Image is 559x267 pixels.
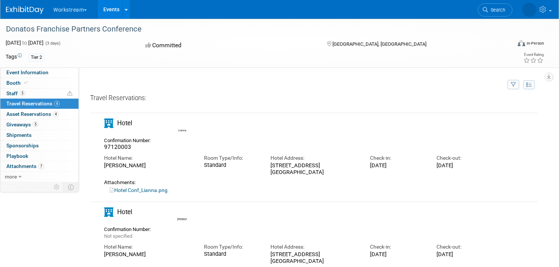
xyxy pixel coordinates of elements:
[38,163,44,169] span: 7
[0,120,79,130] a: Giveaways5
[488,7,505,13] span: Search
[175,206,189,221] div: Damon Young
[270,154,359,162] div: Hotel Address:
[6,100,60,106] span: Travel Reservations
[53,111,59,117] span: 4
[522,3,536,17] img: Lianna Louie
[0,109,79,119] a: Asset Reservations4
[67,90,73,97] span: Potential Scheduling Conflict -- at least one attendee is tagged in another overlapping event.
[437,162,492,169] div: [DATE]
[0,67,79,78] a: Event Information
[270,251,359,265] div: [STREET_ADDRESS] [GEOGRAPHIC_DATA]
[6,6,44,14] img: ExhibitDay
[175,117,189,132] div: Lianna Louie
[204,154,259,162] div: Room Type/Info:
[104,243,193,250] div: Hotel Name:
[370,243,425,250] div: Check-in:
[104,207,113,217] i: Hotel
[6,142,39,148] span: Sponsorships
[370,162,425,169] div: [DATE]
[6,80,29,86] span: Booth
[117,208,132,216] span: Hotel
[0,78,79,88] a: Booth
[0,130,79,140] a: Shipments
[6,121,38,127] span: Giveaways
[204,162,259,169] div: Standard
[6,132,32,138] span: Shipments
[6,111,59,117] span: Asset Reservations
[0,99,79,109] a: Travel Reservations4
[177,117,188,128] img: Lianna Louie
[6,153,28,159] span: Playbook
[54,101,60,106] span: 4
[110,187,168,193] a: Hotel Conf_Lianna.png
[177,128,187,132] div: Lianna Louie
[370,154,425,162] div: Check-in:
[29,54,44,61] div: Tier 2
[50,182,63,192] td: Personalize Event Tab Strip
[63,182,79,192] td: Toggle Event Tabs
[143,39,315,52] div: Committed
[204,251,259,258] div: Standard
[33,121,38,127] span: 5
[104,251,193,258] div: [PERSON_NAME]
[370,251,425,258] div: [DATE]
[0,172,79,182] a: more
[6,69,48,75] span: Event Information
[526,40,544,46] div: In-Person
[177,206,188,217] img: Damon Young
[6,90,25,96] span: Staff
[6,53,22,61] td: Tags
[90,94,538,105] div: Travel Reservations:
[332,41,426,47] span: [GEOGRAPHIC_DATA], [GEOGRAPHIC_DATA]
[518,40,525,46] img: Format-Inperson.png
[3,22,498,36] div: Donatos Franchise Partners Conference
[45,41,60,46] span: (3 days)
[104,179,492,186] div: Attachments:
[204,243,259,250] div: Room Type/Info:
[21,40,28,46] span: to
[104,118,113,128] i: Hotel
[511,82,516,87] i: Filter by Traveler
[104,144,131,150] span: 97120003
[0,161,79,171] a: Attachments7
[523,53,544,57] div: Event Rating
[20,90,25,96] span: 3
[478,3,512,16] a: Search
[104,135,156,144] div: Confirmation Number:
[6,40,44,46] span: [DATE] [DATE]
[437,243,492,250] div: Check-out:
[437,154,492,162] div: Check-out:
[5,174,17,180] span: more
[270,162,359,176] div: [STREET_ADDRESS] [GEOGRAPHIC_DATA]
[0,141,79,151] a: Sponsorships
[104,162,193,169] div: [PERSON_NAME]
[104,154,193,162] div: Hotel Name:
[6,163,44,169] span: Attachments
[104,224,156,232] div: Confirmation Number:
[0,151,79,161] a: Playbook
[437,251,492,258] div: [DATE]
[117,119,132,127] span: Hotel
[0,88,79,99] a: Staff3
[464,39,544,50] div: Event Format
[104,233,132,239] span: Not specified
[177,217,187,221] div: Damon Young
[24,81,28,85] i: Booth reservation complete
[270,243,359,250] div: Hotel Address:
